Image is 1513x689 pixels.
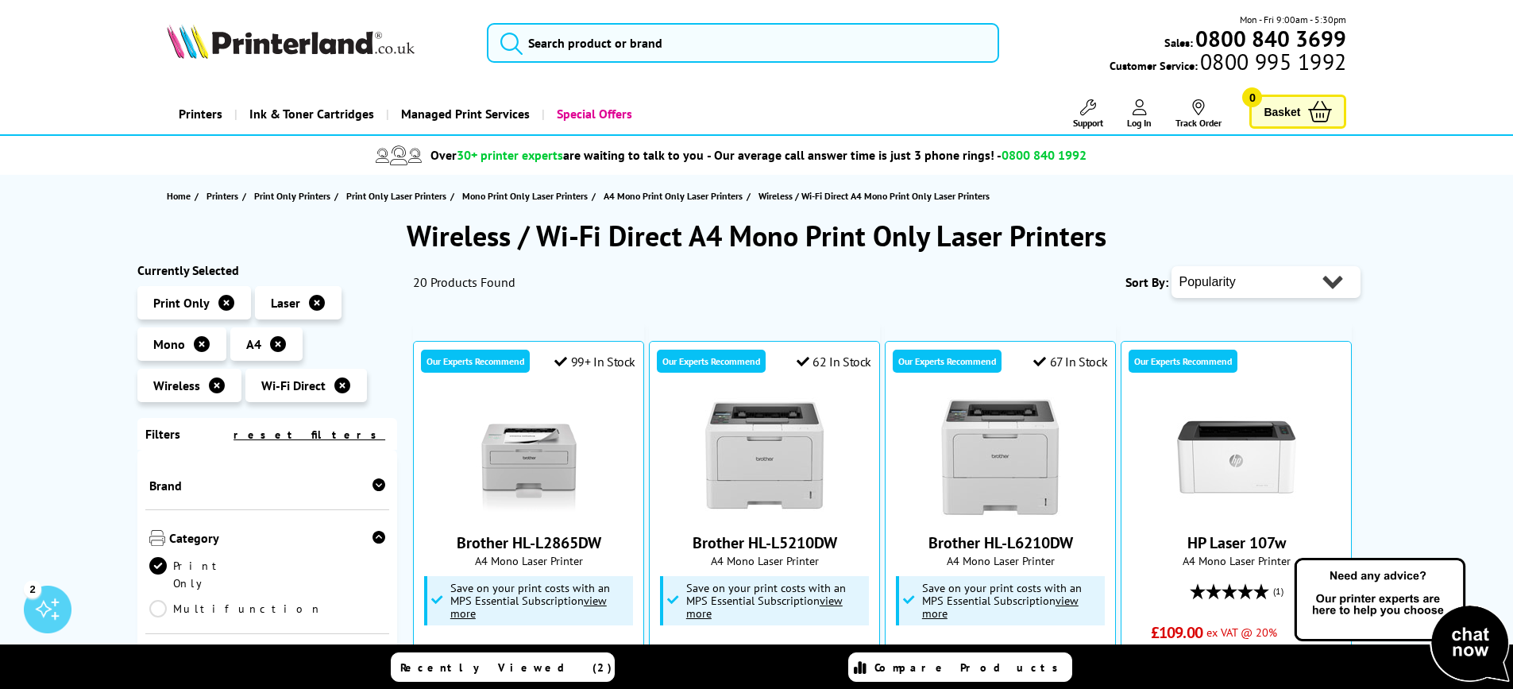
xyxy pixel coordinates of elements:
[254,188,330,204] span: Print Only Printers
[693,532,837,553] a: Brother HL-L5210DW
[1291,555,1513,686] img: Open Live Chat window
[167,24,415,59] img: Printerland Logo
[848,652,1072,682] a: Compare Products
[1164,35,1193,50] span: Sales:
[24,580,41,598] div: 2
[469,504,589,520] a: Brother HL-L2865DW
[604,188,747,204] a: A4 Mono Print Only Laser Printers
[400,660,612,675] span: Recently Viewed (2)
[450,580,610,621] span: Save on your print costs with an MPS Essential Subscription
[707,147,1087,163] span: - Our average call answer time is just 3 phone rings! -
[271,295,300,311] span: Laser
[149,478,386,494] span: Brand
[1073,99,1103,129] a: Support
[153,377,200,393] span: Wireless
[1240,12,1346,27] span: Mon - Fri 9:00am - 5:30pm
[346,188,450,204] a: Print Only Laser Printers
[386,94,542,134] a: Managed Print Services
[234,428,385,442] a: reset filters
[1127,99,1152,129] a: Log In
[457,147,563,163] span: 30+ printer experts
[206,188,242,204] a: Printers
[1127,117,1152,129] span: Log In
[246,336,261,352] span: A4
[758,190,990,202] span: Wireless / Wi-Fi Direct A4 Mono Print Only Laser Printers
[1110,54,1346,73] span: Customer Service:
[206,188,238,204] span: Printers
[1129,350,1237,373] div: Our Experts Recommend
[928,532,1073,553] a: Brother HL-L6210DW
[167,188,195,204] a: Home
[137,217,1376,254] h1: Wireless / Wi-Fi Direct A4 Mono Print Only Laser Printers
[169,530,386,549] span: Category
[487,23,999,63] input: Search product or brand
[1187,532,1286,553] a: HP Laser 107w
[922,580,1082,621] span: Save on your print costs with an MPS Essential Subscription
[1195,24,1346,53] b: 0800 840 3699
[149,557,268,592] a: Print Only
[430,147,704,163] span: Over are waiting to talk to you
[1273,576,1283,606] span: (1)
[149,600,322,617] a: Multifunction
[1193,31,1346,46] a: 0800 840 3699
[705,504,824,520] a: Brother HL-L5210DW
[1175,99,1222,129] a: Track Order
[797,354,871,370] div: 62 In Stock
[422,553,635,568] span: A4 Mono Laser Printer
[261,377,326,393] span: Wi-Fi Direct
[604,188,743,204] span: A4 Mono Print Only Laser Printers
[413,274,515,290] span: 20 Products Found
[941,504,1060,520] a: Brother HL-L6210DW
[391,652,615,682] a: Recently Viewed (2)
[1249,95,1346,129] a: Basket 0
[167,24,468,62] a: Printerland Logo
[1177,397,1296,517] img: HP Laser 107w
[249,94,374,134] span: Ink & Toner Cartridges
[941,397,1060,517] img: Brother HL-L6210DW
[542,94,644,134] a: Special Offers
[1002,147,1087,163] span: 0800 840 1992
[153,295,210,311] span: Print Only
[1206,625,1277,640] span: ex VAT @ 20%
[686,593,843,621] u: view more
[894,553,1107,568] span: A4 Mono Laser Printer
[346,188,446,204] span: Print Only Laser Printers
[1073,117,1103,129] span: Support
[145,426,180,442] span: Filters
[922,593,1079,621] u: view more
[554,354,635,370] div: 99+ In Stock
[1177,504,1296,520] a: HP Laser 107w
[234,94,386,134] a: Ink & Toner Cartridges
[167,94,234,134] a: Printers
[657,350,766,373] div: Our Experts Recommend
[1129,553,1343,568] span: A4 Mono Laser Printer
[705,397,824,517] img: Brother HL-L5210DW
[1151,643,1202,664] span: £130.80
[443,641,495,662] span: £109.08
[1033,354,1107,370] div: 67 In Stock
[421,350,530,373] div: Our Experts Recommend
[874,660,1067,675] span: Compare Products
[915,641,967,662] span: £244.99
[1151,622,1202,643] span: £109.00
[658,553,871,568] span: A4 Mono Laser Printer
[893,350,1002,373] div: Our Experts Recommend
[153,336,185,352] span: Mono
[137,262,398,278] div: Currently Selected
[686,580,846,621] span: Save on your print costs with an MPS Essential Subscription
[462,188,592,204] a: Mono Print Only Laser Printers
[450,593,607,621] u: view more
[1198,54,1346,69] span: 0800 995 1992
[1125,274,1168,290] span: Sort By:
[254,188,334,204] a: Print Only Printers
[1264,101,1300,122] span: Basket
[469,397,589,517] img: Brother HL-L2865DW
[457,532,601,553] a: Brother HL-L2865DW
[679,641,731,662] span: £159.00
[462,188,588,204] span: Mono Print Only Laser Printers
[1242,87,1262,107] span: 0
[149,530,165,546] img: Category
